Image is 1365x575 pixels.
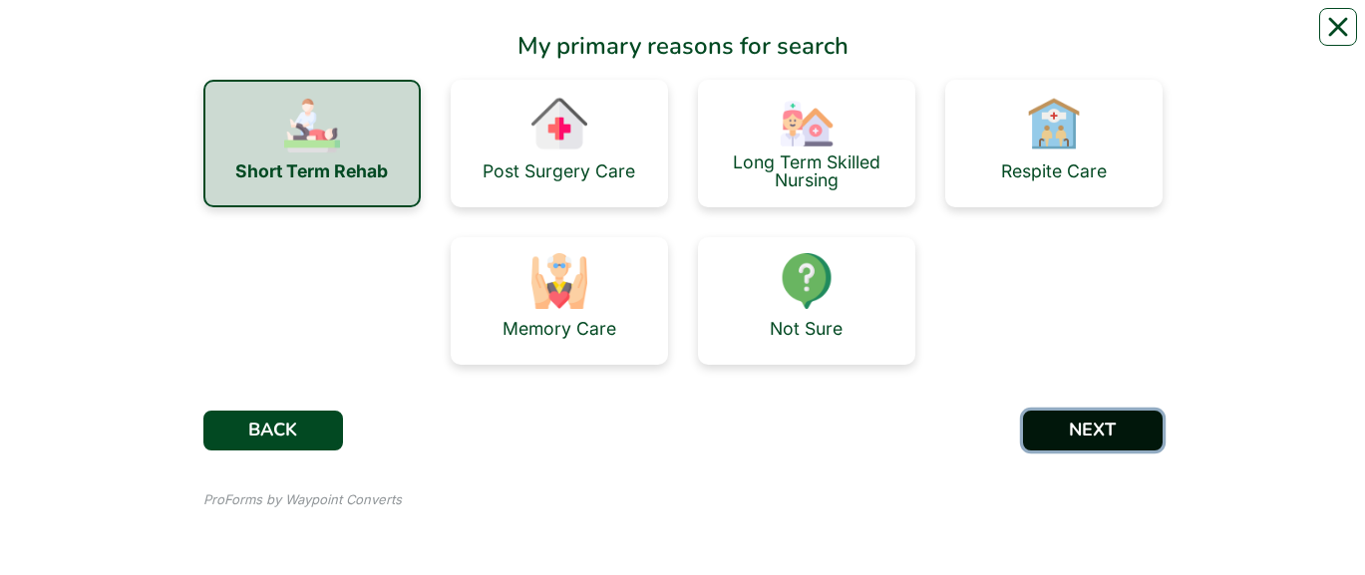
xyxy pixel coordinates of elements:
img: 7363b52d-7214-438d-85d3-73039aab4933.png [779,253,835,309]
img: 7cec5eda-bb02-4ac5-a0bf-5cb08a09bb38.png [531,253,587,309]
div: Post Surgery Care [483,162,635,180]
button: BACK [203,411,343,450]
img: 8fe06d49-3b06-43d3-a1aa-9cb4d0fbf58b.png [779,96,835,151]
div: Long Term Skilled Nursing [714,153,899,188]
div: Not Sure [770,320,843,338]
button: Close [1319,8,1357,46]
img: 4dce6140-c322-459d-aaf2-cb9336d3cdab.png [284,98,340,153]
button: NEXT [1023,411,1163,450]
div: ProForms by Waypoint Converts [203,490,402,510]
div: Memory Care [503,320,616,338]
img: cb9b7208-a929-4882-b31b-edc2e7cbeaf1.png [1026,96,1082,151]
img: cb63e3fe-33e8-4358-a82e-547a3bd1789c.png [531,96,587,151]
div: Respite Care [1001,162,1107,180]
div: Short Term Rehab [235,162,388,180]
div: My primary reasons for search [203,28,1163,64]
